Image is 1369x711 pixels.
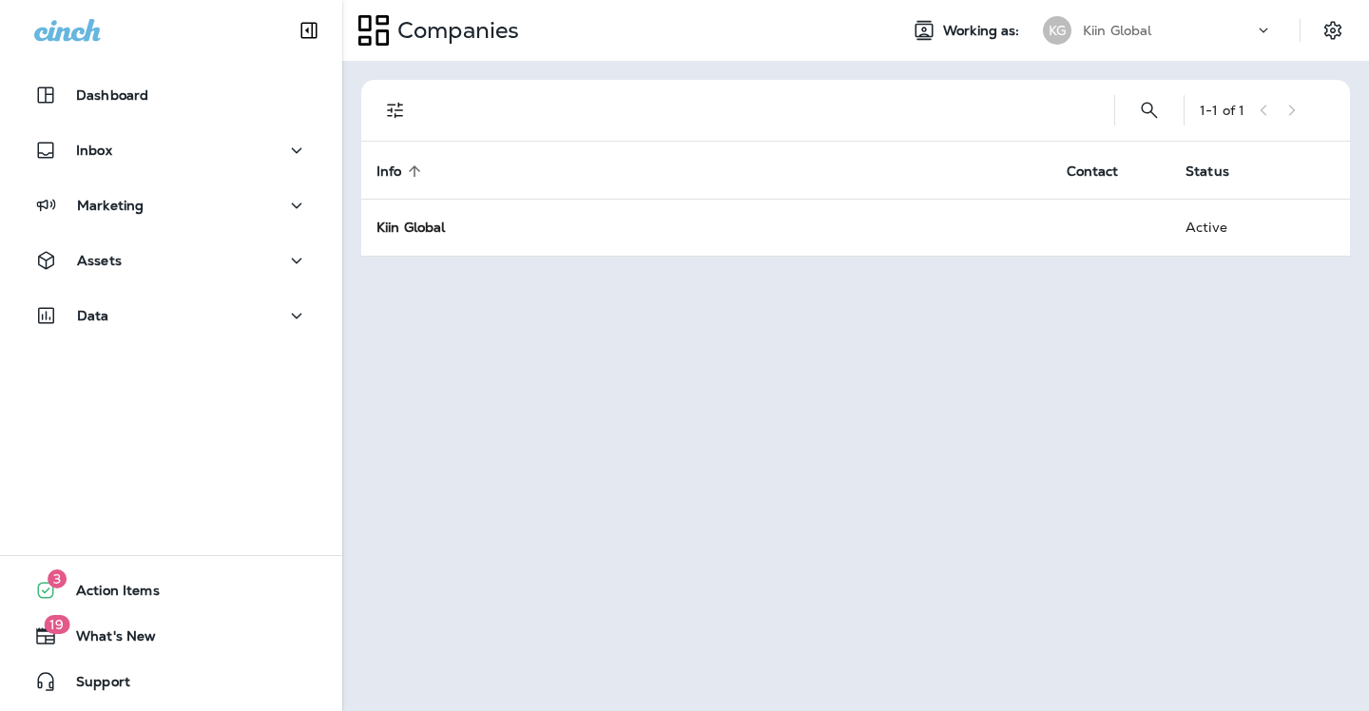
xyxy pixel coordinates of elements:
p: Dashboard [76,87,148,103]
td: Active [1170,199,1281,256]
span: 19 [44,615,69,634]
div: KG [1043,16,1071,45]
span: Info [376,163,427,180]
p: Data [77,308,109,323]
button: Settings [1316,13,1350,48]
span: Working as: [943,23,1024,39]
button: Dashboard [19,76,323,114]
p: Kiin Global [1083,23,1152,38]
button: Search Companies [1130,91,1168,129]
span: Status [1186,163,1229,180]
button: Filters [376,91,415,129]
p: Companies [390,16,519,45]
button: Inbox [19,131,323,169]
button: 19What's New [19,617,323,655]
button: Data [19,297,323,335]
span: Contact [1067,163,1144,180]
button: Collapse Sidebar [282,11,336,49]
span: Status [1186,163,1254,180]
span: Support [57,674,130,697]
strong: Kiin Global [376,219,446,236]
p: Inbox [76,143,112,158]
span: Contact [1067,163,1119,180]
p: Assets [77,253,122,268]
button: Support [19,663,323,701]
button: 3Action Items [19,571,323,609]
div: 1 - 1 of 1 [1200,103,1244,118]
span: What's New [57,628,156,651]
span: 3 [48,569,67,588]
button: Marketing [19,186,323,224]
span: Info [376,163,402,180]
span: Action Items [57,583,160,605]
button: Assets [19,241,323,279]
p: Marketing [77,198,144,213]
